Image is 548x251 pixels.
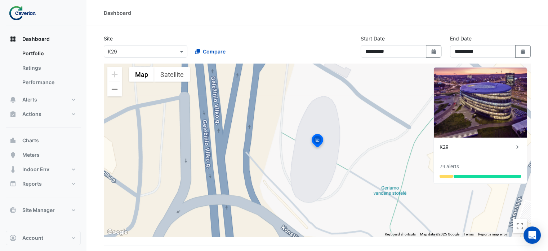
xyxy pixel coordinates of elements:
div: Open Intercom Messenger [524,226,541,244]
button: Alerts [6,92,81,107]
button: Indoor Env [6,162,81,177]
app-icon: Reports [9,180,17,187]
app-icon: Indoor Env [9,166,17,173]
app-icon: Alerts [9,96,17,103]
a: Portfolio [17,46,81,61]
span: Indoor Env [22,166,49,173]
div: 79 alerts [440,163,459,170]
span: Actions [22,111,41,118]
button: Zoom in [107,67,122,82]
img: site-pin-selected.svg [309,133,325,150]
div: Dashboard [104,9,131,17]
app-icon: Charts [9,137,17,144]
button: Keyboard shortcuts [385,232,416,237]
span: Alerts [22,96,37,103]
button: Toggle fullscreen view [513,219,527,233]
button: Site Manager [6,203,81,217]
fa-icon: Select Date [431,48,437,55]
span: Compare [203,48,226,55]
a: Open this area in Google Maps (opens a new window) [106,228,129,237]
fa-icon: Select Date [520,48,526,55]
img: K29 [434,68,527,138]
button: Show street map [129,67,154,82]
button: Meters [6,148,81,162]
button: Zoom out [107,82,122,96]
button: Charts [6,133,81,148]
button: Show satellite imagery [154,67,190,82]
button: Reports [6,177,81,191]
button: Compare [190,45,230,58]
img: Company Logo [9,6,41,20]
a: Terms (opens in new tab) [464,232,474,236]
button: Account [6,231,81,245]
span: Account [22,234,43,242]
div: K29 [440,143,514,151]
app-icon: Meters [9,151,17,159]
span: Site Manager [22,207,55,214]
img: Google [106,228,129,237]
span: Reports [22,180,42,187]
span: Meters [22,151,40,159]
a: Report a map error [478,232,507,236]
span: Map data ©2025 Google [420,232,459,236]
button: Dashboard [6,32,81,46]
app-icon: Site Manager [9,207,17,214]
app-icon: Actions [9,111,17,118]
label: End Date [450,35,472,42]
span: Dashboard [22,35,50,43]
button: Actions [6,107,81,121]
label: Start Date [361,35,385,42]
span: Charts [22,137,39,144]
app-icon: Dashboard [9,35,17,43]
a: Ratings [17,61,81,75]
label: Site [104,35,113,42]
div: Dashboard [6,46,81,92]
a: Performance [17,75,81,90]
